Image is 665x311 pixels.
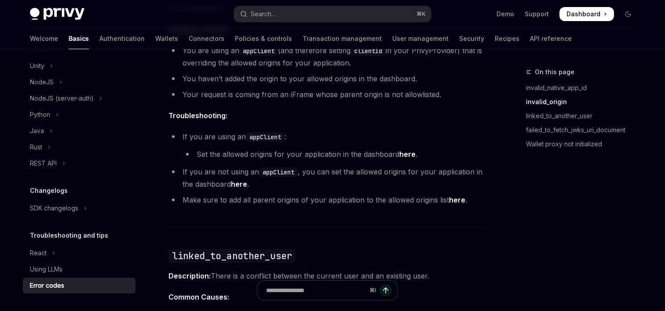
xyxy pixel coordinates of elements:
a: Welcome [30,28,58,49]
a: Wallet proxy not initialized [526,137,642,151]
strong: Description: [168,271,211,280]
a: invalid_native_app_id [526,81,642,95]
div: SDK changelogs [30,203,78,213]
a: Authentication [99,28,145,49]
li: Your request is coming from an iFrame whose parent origin is not allowlisted. [168,88,486,101]
a: linked_to_another_user [526,109,642,123]
a: Support [525,10,549,18]
div: Java [30,126,44,136]
a: Error codes [23,278,135,293]
button: Toggle React section [23,245,135,261]
a: Recipes [495,28,519,49]
img: dark logo [30,8,84,20]
a: API reference [530,28,572,49]
li: Set the allowed origins for your application in the dashboard . [183,148,486,160]
a: Connectors [189,28,224,49]
button: Send message [380,284,392,297]
code: clientId [351,46,386,56]
div: Rust [30,142,42,152]
h5: Changelogs [30,185,68,196]
button: Toggle Unity section [23,58,135,74]
h5: Troubleshooting and tips [30,230,108,241]
span: There is a conflict between the current user and an existing user. [168,270,486,282]
button: Toggle NodeJS (server-auth) section [23,90,135,106]
code: linked_to_another_user [168,249,296,263]
span: Dashboard [566,10,600,18]
code: appClient [246,132,285,142]
span: ⌘ K [417,11,426,18]
a: Basics [69,28,89,49]
span: On this page [535,67,574,77]
button: Toggle Java section [23,123,135,139]
code: appClient [239,46,278,56]
a: failed_to_fetch_jwks_uri_document [526,123,642,137]
a: Using LLMs [23,261,135,277]
div: Unity [30,61,44,71]
div: REST API [30,158,57,169]
div: React [30,248,47,258]
a: Wallets [155,28,178,49]
div: NodeJS (server-auth) [30,93,94,104]
li: You are using an (and therefore setting in your PrivyProvider) that is overriding the allowed ori... [168,44,486,69]
input: Ask a question... [266,281,366,300]
li: Make sure to add all parent origins of your application to the allowed origins list . [168,194,486,206]
a: here [231,180,247,189]
button: Open search [234,6,431,22]
a: here [449,195,465,205]
button: Toggle Python section [23,107,135,123]
a: invalid_origin [526,95,642,109]
div: Error codes [30,280,64,291]
a: Security [459,28,484,49]
li: If you are not using an , you can set the allowed origins for your application in the dashboard . [168,166,486,190]
button: Toggle NodeJS section [23,74,135,90]
button: Toggle SDK changelogs section [23,200,135,216]
button: Toggle dark mode [621,7,635,21]
a: Policies & controls [235,28,292,49]
strong: Troubleshooting: [168,111,227,120]
li: If you are using an : [168,130,486,160]
div: Using LLMs [30,264,62,275]
div: NodeJS [30,77,54,87]
div: Search... [251,9,275,19]
a: here [399,150,416,159]
code: appClient [259,167,298,177]
li: You haven’t added the origin to your allowed origins in the dashboard. [168,72,486,85]
a: User management [392,28,449,49]
a: Demo [497,10,514,18]
button: Toggle Rust section [23,139,135,155]
a: Dashboard [559,7,614,21]
div: Python [30,109,50,120]
button: Toggle REST API section [23,155,135,171]
a: Transaction management [303,28,382,49]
